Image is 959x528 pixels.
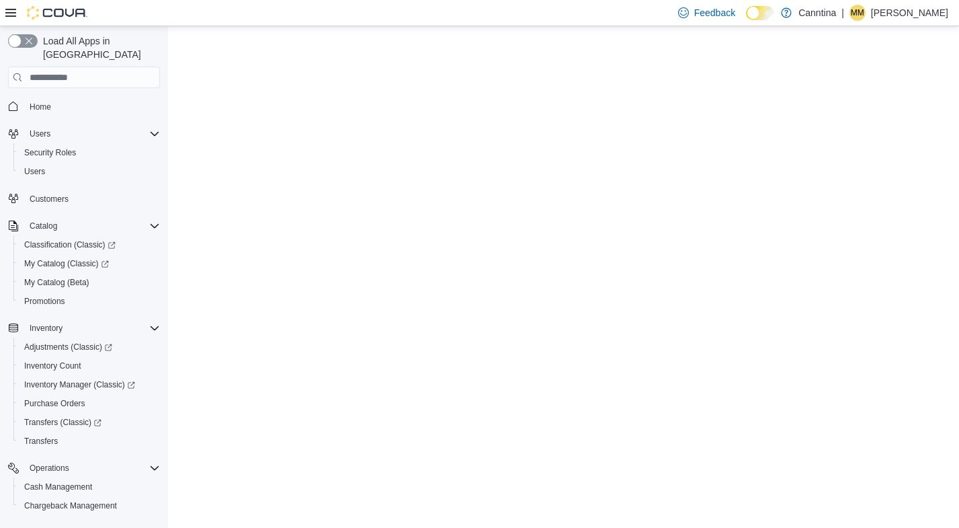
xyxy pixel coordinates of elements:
[13,356,165,375] button: Inventory Count
[19,237,160,253] span: Classification (Classic)
[3,217,165,235] button: Catalog
[30,102,51,112] span: Home
[24,166,45,177] span: Users
[19,339,118,355] a: Adjustments (Classic)
[3,96,165,116] button: Home
[24,126,56,142] button: Users
[3,124,165,143] button: Users
[24,398,85,409] span: Purchase Orders
[13,338,165,356] a: Adjustments (Classic)
[24,482,92,492] span: Cash Management
[841,5,844,21] p: |
[13,162,165,181] button: Users
[13,394,165,413] button: Purchase Orders
[30,323,62,334] span: Inventory
[19,395,160,412] span: Purchase Orders
[798,5,836,21] p: Canntina
[24,258,109,269] span: My Catalog (Classic)
[38,34,160,61] span: Load All Apps in [GEOGRAPHIC_DATA]
[13,235,165,254] a: Classification (Classic)
[24,500,117,511] span: Chargeback Management
[24,99,56,115] a: Home
[30,128,50,139] span: Users
[19,145,81,161] a: Security Roles
[19,163,50,180] a: Users
[24,277,89,288] span: My Catalog (Beta)
[19,293,71,309] a: Promotions
[24,361,81,371] span: Inventory Count
[19,498,160,514] span: Chargeback Management
[24,460,160,476] span: Operations
[24,379,135,390] span: Inventory Manager (Classic)
[24,320,160,336] span: Inventory
[13,432,165,451] button: Transfers
[13,478,165,496] button: Cash Management
[24,417,101,428] span: Transfers (Classic)
[24,98,160,114] span: Home
[24,147,76,158] span: Security Roles
[19,145,160,161] span: Security Roles
[24,460,75,476] button: Operations
[24,436,58,447] span: Transfers
[19,377,140,393] a: Inventory Manager (Classic)
[746,6,774,20] input: Dark Mode
[30,463,69,474] span: Operations
[19,479,97,495] a: Cash Management
[19,293,160,309] span: Promotions
[30,194,69,204] span: Customers
[19,256,114,272] a: My Catalog (Classic)
[19,274,95,291] a: My Catalog (Beta)
[19,256,160,272] span: My Catalog (Classic)
[851,5,864,21] span: MM
[13,375,165,394] a: Inventory Manager (Classic)
[19,433,160,449] span: Transfers
[19,274,160,291] span: My Catalog (Beta)
[24,126,160,142] span: Users
[13,254,165,273] a: My Catalog (Classic)
[24,218,160,234] span: Catalog
[13,496,165,515] button: Chargeback Management
[849,5,866,21] div: Morgan Meredith
[871,5,948,21] p: [PERSON_NAME]
[30,221,57,231] span: Catalog
[19,414,160,430] span: Transfers (Classic)
[19,479,160,495] span: Cash Management
[19,358,87,374] a: Inventory Count
[19,339,160,355] span: Adjustments (Classic)
[24,191,74,207] a: Customers
[13,413,165,432] a: Transfers (Classic)
[3,189,165,209] button: Customers
[13,143,165,162] button: Security Roles
[19,395,91,412] a: Purchase Orders
[694,6,735,20] span: Feedback
[24,190,160,207] span: Customers
[19,414,107,430] a: Transfers (Classic)
[19,358,160,374] span: Inventory Count
[24,218,62,234] button: Catalog
[13,273,165,292] button: My Catalog (Beta)
[3,459,165,478] button: Operations
[19,163,160,180] span: Users
[24,296,65,307] span: Promotions
[19,237,121,253] a: Classification (Classic)
[3,319,165,338] button: Inventory
[13,292,165,311] button: Promotions
[24,320,68,336] button: Inventory
[19,498,122,514] a: Chargeback Management
[24,342,112,352] span: Adjustments (Classic)
[19,433,63,449] a: Transfers
[27,6,87,20] img: Cova
[19,377,160,393] span: Inventory Manager (Classic)
[746,20,747,21] span: Dark Mode
[24,239,116,250] span: Classification (Classic)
